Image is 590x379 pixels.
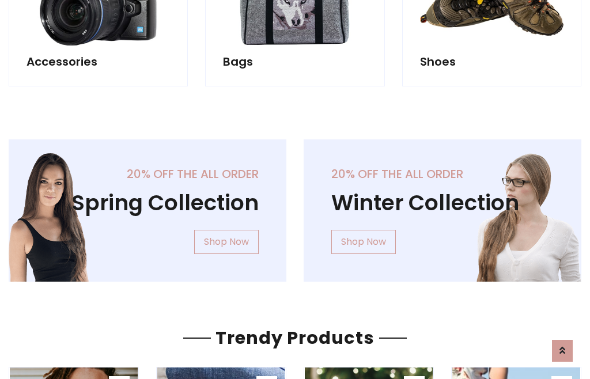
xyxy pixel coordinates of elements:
[331,190,554,216] h1: Winter Collection
[36,190,259,216] h1: Spring Collection
[194,230,259,254] a: Shop Now
[223,55,366,69] h5: Bags
[36,167,259,181] h5: 20% off the all order
[27,55,170,69] h5: Accessories
[211,325,379,350] span: Trendy Products
[331,230,396,254] a: Shop Now
[331,167,554,181] h5: 20% off the all order
[420,55,563,69] h5: Shoes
